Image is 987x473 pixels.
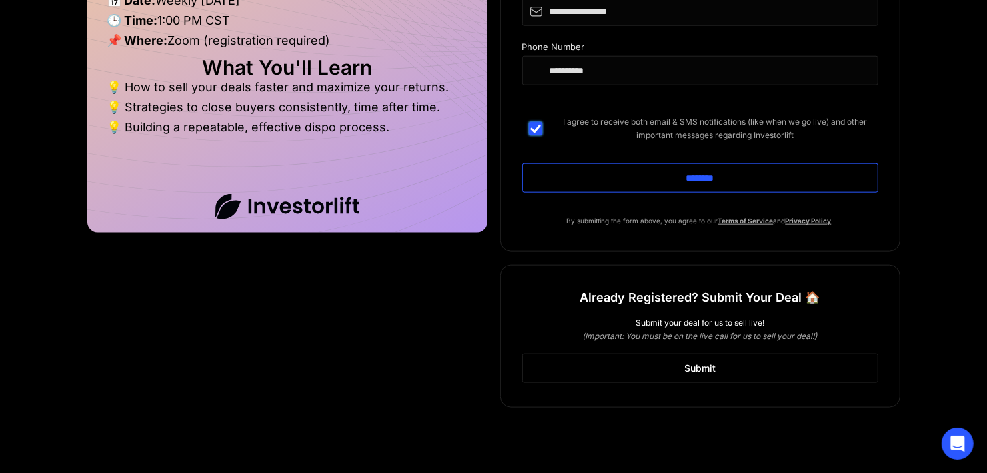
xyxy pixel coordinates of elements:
div: Open Intercom Messenger [942,428,974,460]
li: 💡 Strategies to close buyers consistently, time after time. [107,101,467,121]
h1: Already Registered? Submit Your Deal 🏠 [580,286,820,310]
li: 💡 How to sell your deals faster and maximize your returns. [107,81,467,101]
p: By submitting the form above, you agree to our and . [522,214,878,227]
li: 💡 Building a repeatable, effective dispo process. [107,121,467,134]
a: Submit [522,354,878,383]
div: Submit your deal for us to sell live! [522,316,878,330]
div: Phone Number [522,42,878,56]
strong: 📌 Where: [107,33,168,47]
strong: 🕒 Time: [107,13,158,27]
a: Terms of Service [718,217,774,225]
em: (Important: You must be on the live call for us to sell your deal!) [583,331,818,341]
li: 1:00 PM CST [107,14,467,34]
li: Zoom (registration required) [107,34,467,54]
a: Privacy Policy [786,217,832,225]
span: I agree to receive both email & SMS notifications (like when we go live) and other important mess... [553,115,878,142]
h2: What You'll Learn [107,61,467,74]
